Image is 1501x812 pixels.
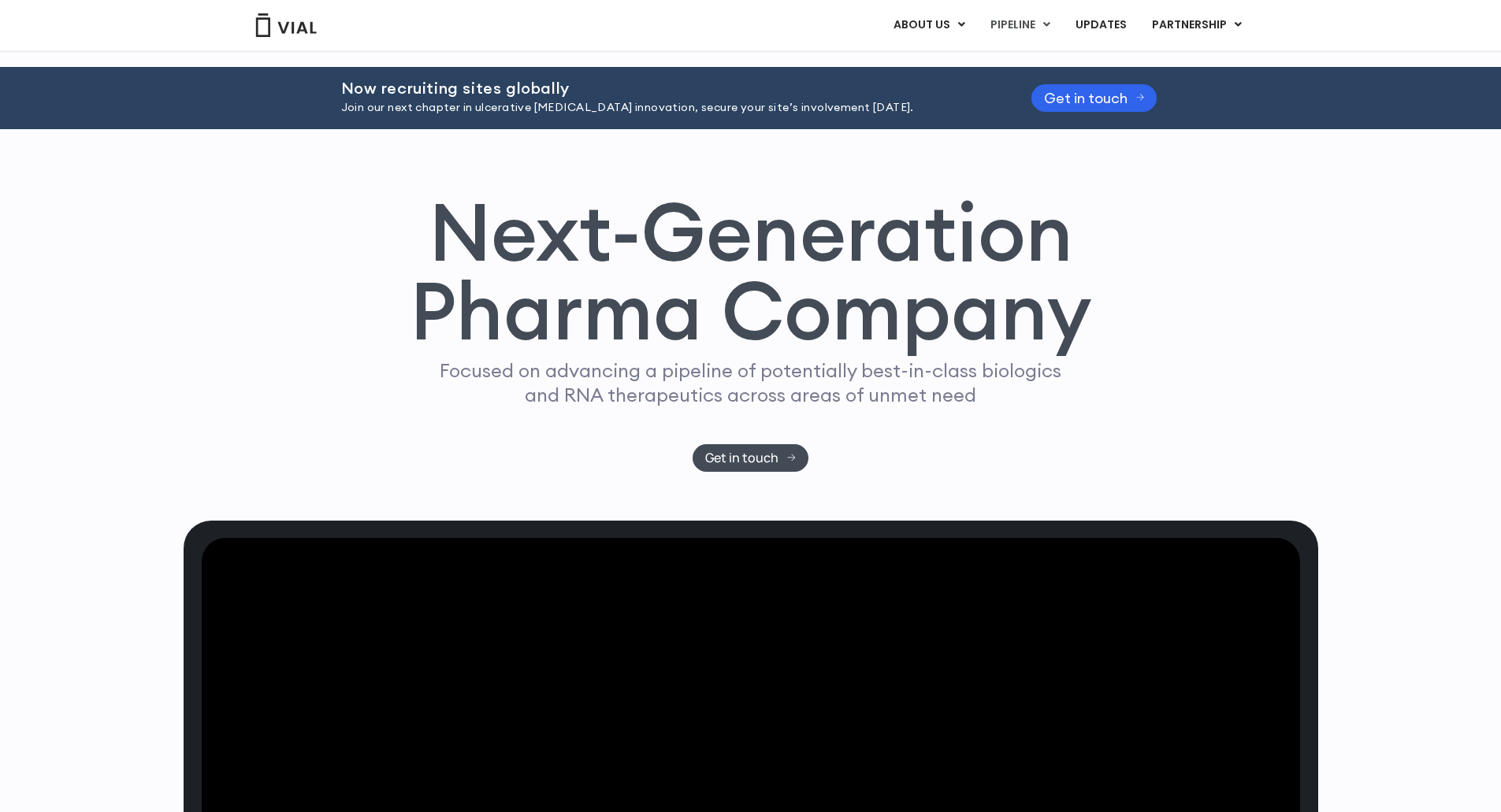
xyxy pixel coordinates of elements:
p: Join our next chapter in ulcerative [MEDICAL_DATA] innovation, secure your site’s involvement [DA... [341,99,992,117]
a: Get in touch [693,444,808,472]
a: PIPELINEMenu Toggle [978,12,1062,39]
span: Get in touch [1044,92,1128,104]
img: Vial Logo [255,13,318,37]
h2: Now recruiting sites globally [341,80,992,97]
a: Get in touch [1031,84,1157,112]
span: Get in touch [705,452,778,464]
a: ABOUT USMenu Toggle [881,12,977,39]
p: Focused on advancing a pipeline of potentially best-in-class biologics and RNA therapeutics acros... [433,358,1068,407]
a: UPDATES [1063,12,1139,39]
h1: Next-Generation Pharma Company [410,192,1092,351]
a: PARTNERSHIPMenu Toggle [1139,12,1254,39]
